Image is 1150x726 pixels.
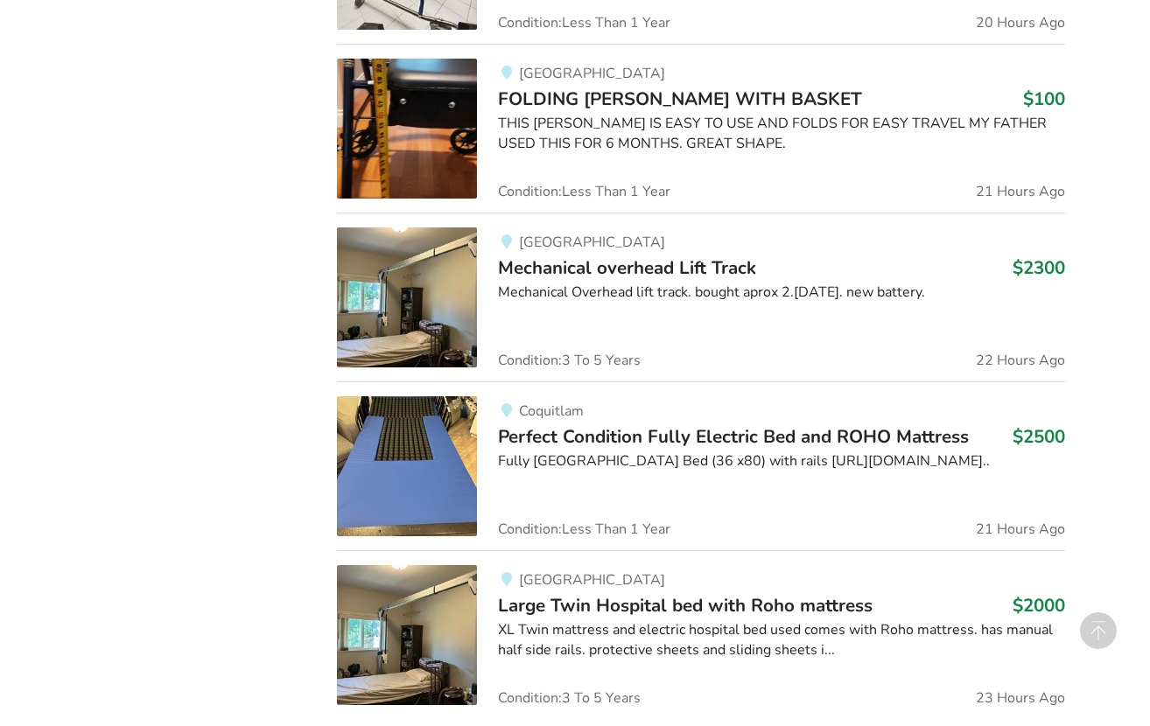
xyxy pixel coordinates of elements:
div: THIS [PERSON_NAME] IS EASY TO USE AND FOLDS FOR EASY TRAVEL MY FATHER USED THIS FOR 6 MONTHS. GRE... [498,114,1064,154]
img: bedroom equipment-perfect condition fully electric bed and roho mattress [337,396,477,536]
h3: $2500 [1013,425,1065,448]
span: [GEOGRAPHIC_DATA] [519,233,665,252]
h3: $2000 [1013,594,1065,617]
h3: $2300 [1013,256,1065,279]
span: Condition: Less Than 1 Year [498,16,670,30]
a: mobility-folding walker with basket[GEOGRAPHIC_DATA]FOLDING [PERSON_NAME] WITH BASKET$100THIS [PE... [337,44,1064,213]
span: Perfect Condition Fully Electric Bed and ROHO Mattress [498,424,969,449]
span: Mechanical overhead Lift Track [498,255,756,280]
div: Mechanical Overhead lift track. bought aprox 2.[DATE]. new battery. [498,283,1064,303]
span: 23 Hours Ago [976,691,1065,705]
h3: $100 [1023,87,1065,110]
span: Condition: 3 To 5 Years [498,691,641,705]
img: mobility-folding walker with basket [337,59,477,199]
span: [GEOGRAPHIC_DATA] [519,570,665,590]
span: FOLDING [PERSON_NAME] WITH BASKET [498,87,862,111]
span: 22 Hours Ago [976,353,1065,367]
span: Large Twin Hospital bed with Roho mattress [498,593,873,618]
span: Condition: 3 To 5 Years [498,353,641,367]
a: bedroom equipment-perfect condition fully electric bed and roho mattressCoquitlamPerfect Conditio... [337,381,1064,550]
img: transfer aids-mechanical overhead lift track [337,227,477,367]
div: Fully [GEOGRAPHIC_DATA] Bed (36 x80) with rails [URL][DOMAIN_NAME].. [498,451,1064,471]
span: 20 Hours Ago [976,16,1065,30]
span: 21 Hours Ago [976,522,1065,536]
span: [GEOGRAPHIC_DATA] [519,64,665,83]
span: 21 Hours Ago [976,185,1065,199]
span: Condition: Less Than 1 Year [498,522,670,536]
div: XL Twin mattress and electric hospital bed used comes with Roho mattress. has manual half side ra... [498,620,1064,660]
span: Coquitlam [519,401,584,421]
img: bedroom equipment-large twin hospital bed with roho mattress [337,565,477,705]
a: bedroom equipment-large twin hospital bed with roho mattress [GEOGRAPHIC_DATA]Large Twin Hospital... [337,550,1064,705]
a: transfer aids-mechanical overhead lift track [GEOGRAPHIC_DATA]Mechanical overhead Lift Track$2300... [337,213,1064,381]
span: Condition: Less Than 1 Year [498,185,670,199]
